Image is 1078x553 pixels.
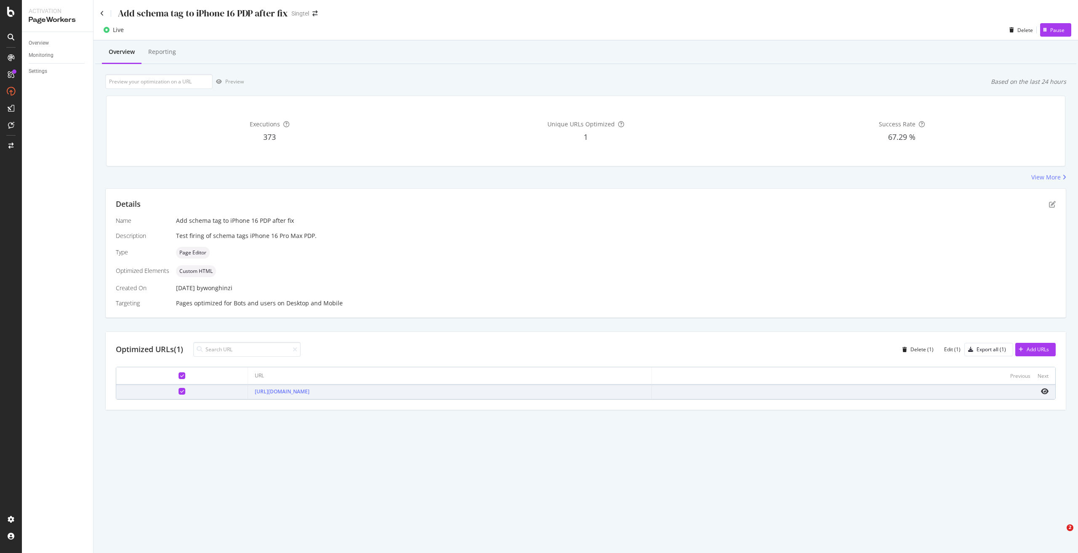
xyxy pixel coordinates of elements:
[1031,173,1061,182] div: View More
[105,74,213,89] input: Preview your optimization on a URL
[109,48,135,56] div: Overview
[977,346,1006,353] div: Export all (1)
[116,216,169,225] div: Name
[213,75,244,88] button: Preview
[584,132,588,142] span: 1
[179,250,206,255] span: Page Editor
[1040,23,1071,37] button: Pause
[291,9,309,18] div: Singtel
[118,7,288,20] div: Add schema tag to iPhone 16 PDP after fix
[176,265,216,277] div: neutral label
[116,232,169,240] div: Description
[964,343,1013,356] button: Export all (1)
[255,388,310,395] a: [URL][DOMAIN_NAME]
[1038,372,1049,379] div: Next
[176,216,1056,225] div: Add schema tag to iPhone 16 PDP after fix
[888,132,915,142] span: 67.29 %
[1038,371,1049,381] button: Next
[250,120,280,128] span: Executions
[116,284,169,292] div: Created On
[1006,23,1033,37] button: Delete
[1031,173,1066,182] a: View More
[225,78,244,85] div: Preview
[1049,524,1070,545] iframe: Intercom live chat
[29,15,86,25] div: PageWorkers
[1067,524,1073,531] span: 2
[113,26,124,34] div: Live
[879,120,915,128] span: Success Rate
[100,11,104,16] a: Click to go back
[899,343,934,356] button: Delete (1)
[1041,388,1049,395] i: eye
[29,51,87,60] a: Monitoring
[116,299,169,307] div: Targeting
[29,39,87,48] a: Overview
[1050,27,1065,34] div: Pause
[234,299,276,307] div: Bots and users
[312,11,318,16] div: arrow-right-arrow-left
[547,120,615,128] span: Unique URLs Optimized
[176,247,210,259] div: neutral label
[1015,343,1056,356] button: Add URLs
[197,284,232,292] div: by wonghinzi
[29,39,49,48] div: Overview
[1010,371,1030,381] button: Previous
[286,299,343,307] div: Desktop and Mobile
[255,372,264,379] div: URL
[1049,201,1056,208] div: pen-to-square
[29,67,47,76] div: Settings
[937,343,961,356] button: Edit (1)
[944,346,961,353] div: Edit (1)
[176,232,1056,240] div: Test firing of schema tags iPhone 16 Pro Max PDP.
[1017,27,1033,34] div: Delete
[263,132,276,142] span: 373
[1027,346,1049,353] div: Add URLs
[991,77,1066,86] div: Based on the last 24 hours
[176,299,1056,307] div: Pages optimized for on
[116,267,169,275] div: Optimized Elements
[910,346,934,353] div: Delete (1)
[176,284,1056,292] div: [DATE]
[179,269,213,274] span: Custom HTML
[29,67,87,76] a: Settings
[116,248,169,256] div: Type
[29,7,86,15] div: Activation
[193,342,301,357] input: Search URL
[148,48,176,56] div: Reporting
[29,51,53,60] div: Monitoring
[116,344,183,355] div: Optimized URLs (1)
[116,199,141,210] div: Details
[1010,372,1030,379] div: Previous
